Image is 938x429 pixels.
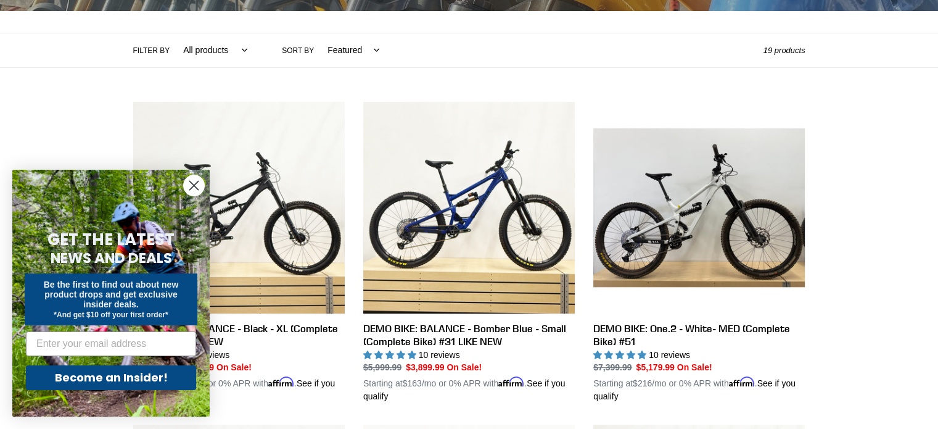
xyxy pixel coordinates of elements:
[26,365,196,390] button: Become an Insider!
[282,45,314,56] label: Sort by
[183,175,205,196] button: Close dialog
[51,248,172,268] span: NEWS AND DEALS
[133,45,170,56] label: Filter by
[47,228,175,251] span: GET THE LATEST
[26,331,196,356] input: Enter your email address
[54,310,168,319] span: *And get $10 off your first order*
[44,280,179,309] span: Be the first to find out about new product drops and get exclusive insider deals.
[763,46,805,55] span: 19 products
